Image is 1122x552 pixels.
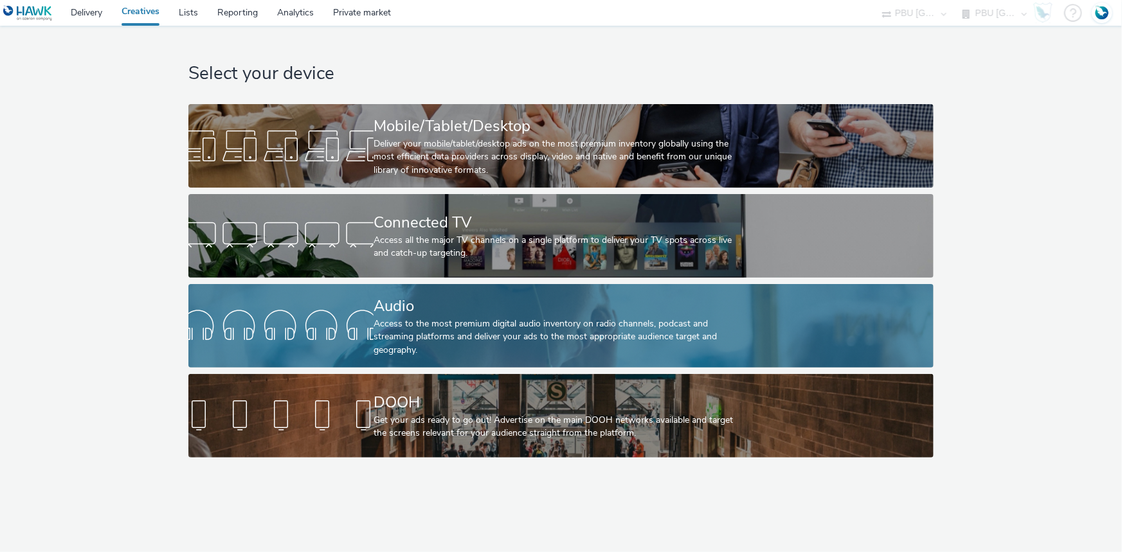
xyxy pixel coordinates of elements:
h1: Select your device [188,62,934,86]
a: AudioAccess to the most premium digital audio inventory on radio channels, podcast and streaming ... [188,284,934,368]
div: Access to the most premium digital audio inventory on radio channels, podcast and streaming platf... [374,317,743,357]
div: DOOH [374,391,743,414]
a: Connected TVAccess all the major TV channels on a single platform to deliver your TV spots across... [188,194,934,278]
div: Connected TV [374,211,743,234]
img: undefined Logo [3,5,53,21]
a: Mobile/Tablet/DesktopDeliver your mobile/tablet/desktop ads on the most premium inventory globall... [188,104,934,188]
div: Audio [374,295,743,317]
div: Deliver your mobile/tablet/desktop ads on the most premium inventory globally using the most effi... [374,138,743,177]
div: Get your ads ready to go out! Advertise on the main DOOH networks available and target the screen... [374,414,743,440]
img: Account FR [1092,3,1112,22]
div: Access all the major TV channels on a single platform to deliver your TV spots across live and ca... [374,234,743,260]
div: Mobile/Tablet/Desktop [374,115,743,138]
a: DOOHGet your ads ready to go out! Advertise on the main DOOH networks available and target the sc... [188,374,934,458]
img: Hawk Academy [1033,3,1053,23]
a: Hawk Academy [1033,3,1058,23]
